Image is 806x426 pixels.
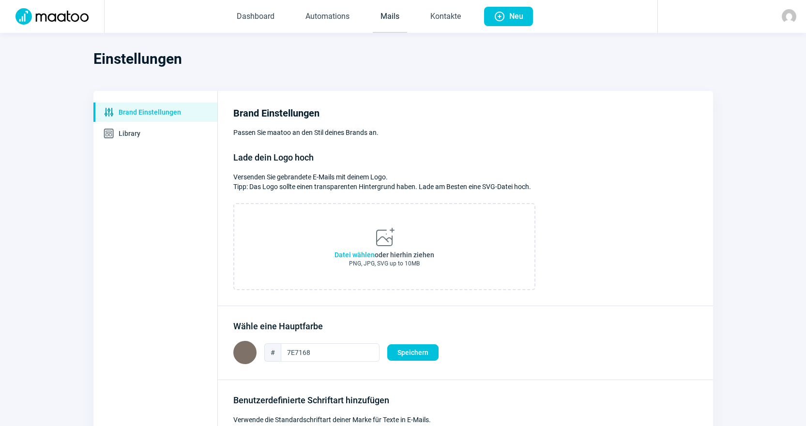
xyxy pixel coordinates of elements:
[229,1,282,33] a: Dashboard
[233,128,698,137] div: Passen Sie maatoo an den Stil deines Brands an.
[782,9,796,24] img: avatar
[93,43,713,75] h1: Einstellungen
[373,1,407,33] a: Mails
[387,344,439,361] button: Speichern
[423,1,469,33] a: Kontakte
[349,260,420,267] span: PNG, JPG, SVG up to 10MB
[397,345,428,360] span: Speichern
[335,250,434,260] span: oder hierhin ziehen
[233,172,698,191] div: Versenden Sie gebrandete E-Mails mit deinem Logo. Tipp: Das Logo sollte einen transparenten Hinte...
[119,129,140,138] span: Library
[233,104,698,122] h2: Brand Einstellungen
[335,250,375,260] span: Datei wählen
[10,8,94,25] img: Logo
[233,318,698,335] h3: Wähle eine Hauptfarbe
[484,7,533,26] button: Neu
[93,124,217,143] a: Library
[298,1,357,33] a: Automations
[509,7,523,26] span: Neu
[233,415,698,425] div: Verwende die Standardschriftart deiner Marke für Texte in E-Mails.
[264,343,281,362] span: #
[281,343,380,362] input: #
[233,149,698,166] h3: Lade dein Logo hoch
[119,107,181,117] span: Brand Einstellungen
[93,103,217,122] a: Brand Einstellungen
[233,392,698,409] h3: Benutzerdefinierte Schriftart hinzufügen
